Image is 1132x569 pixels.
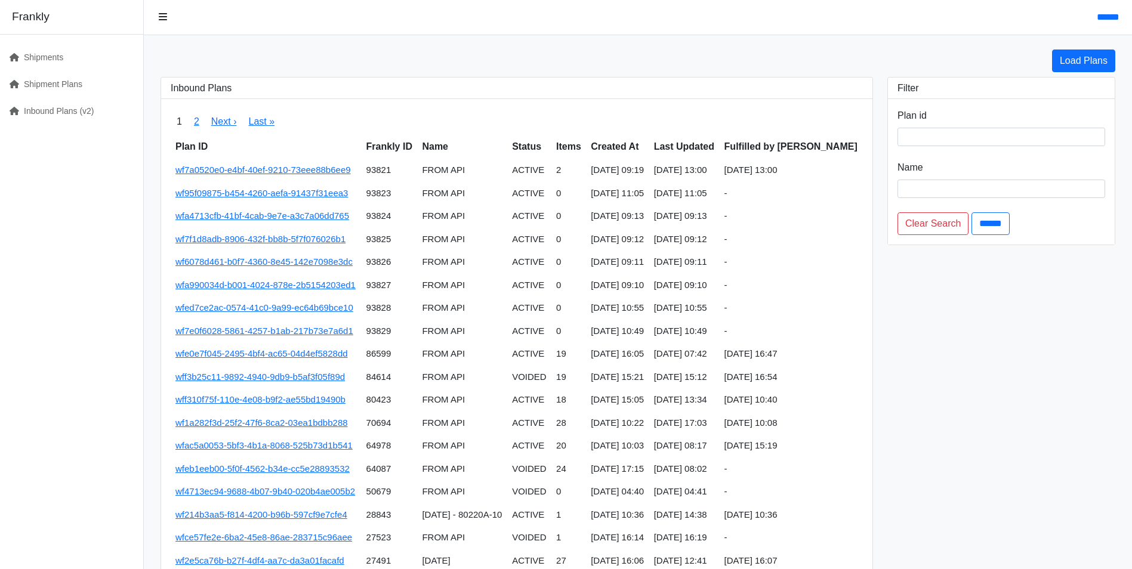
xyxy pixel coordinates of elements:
[649,412,720,435] td: [DATE] 17:03
[171,135,362,159] th: Plan ID
[175,302,353,313] a: wfed7ce2ac-0574-41c0-9a99-ec64b69bce10
[649,342,720,366] td: [DATE] 07:42
[175,555,344,565] a: wf2e5ca76b-b27f-4df4-aa7c-da3a01facafd
[720,434,863,457] td: [DATE] 15:19
[897,160,923,175] label: Name
[586,366,649,389] td: [DATE] 15:21
[649,228,720,251] td: [DATE] 09:12
[551,159,586,182] td: 2
[507,159,551,182] td: ACTIVE
[551,251,586,274] td: 0
[175,486,355,496] a: wf4713ec94-9688-4b07-9b40-020b4ae005b2
[194,116,199,126] a: 2
[175,418,348,428] a: wf1a282f3d-25f2-47f6-8ca2-03ea1bdbb288
[507,274,551,297] td: ACTIVE
[720,135,863,159] th: Fulfilled by [PERSON_NAME]
[175,372,345,382] a: wff3b25c11-9892-4940-9db9-b5af3f05f89d
[720,388,863,412] td: [DATE] 10:40
[507,412,551,435] td: ACTIVE
[507,342,551,366] td: ACTIVE
[897,109,927,123] label: Plan id
[507,182,551,205] td: ACTIVE
[551,388,586,412] td: 18
[649,159,720,182] td: [DATE] 13:00
[720,182,863,205] td: -
[362,296,418,320] td: 93828
[211,116,237,126] a: Next ›
[551,366,586,389] td: 19
[649,320,720,343] td: [DATE] 10:49
[507,457,551,481] td: VOIDED
[551,296,586,320] td: 0
[175,348,348,358] a: wfe0e7f045-2495-4bf4-ac65-04d4ef5828dd
[417,434,507,457] td: FROM API
[551,480,586,503] td: 0
[362,274,418,297] td: 93827
[362,251,418,274] td: 93826
[897,82,1105,94] h3: Filter
[175,188,348,198] a: wf95f09875-b454-4260-aefa-91437f31eea3
[175,234,346,244] a: wf7f1d8adb-8906-432f-bb8b-5f7f076026b1
[586,135,649,159] th: Created At
[586,434,649,457] td: [DATE] 10:03
[1052,50,1115,72] a: Load Plans
[362,228,418,251] td: 93825
[720,274,863,297] td: -
[649,182,720,205] td: [DATE] 11:05
[175,463,350,474] a: wfeb1eeb00-5f0f-4562-b34e-cc5e28893532
[171,109,863,135] nav: pager
[175,256,353,267] a: wf6078d461-b0f7-4360-8e45-142e7098e3dc
[417,412,507,435] td: FROM API
[175,165,351,175] a: wf7a0520e0-e4bf-40ef-9210-73eee88b6ee9
[586,251,649,274] td: [DATE] 09:11
[507,251,551,274] td: ACTIVE
[720,366,863,389] td: [DATE] 16:54
[720,526,863,549] td: -
[649,251,720,274] td: [DATE] 09:11
[507,434,551,457] td: ACTIVE
[417,457,507,481] td: FROM API
[649,434,720,457] td: [DATE] 08:17
[551,526,586,549] td: 1
[586,320,649,343] td: [DATE] 10:49
[171,82,863,94] h3: Inbound Plans
[175,440,353,450] a: wfac5a0053-5bf3-4b1a-8068-525b73d1b541
[649,480,720,503] td: [DATE] 04:41
[551,320,586,343] td: 0
[362,388,418,412] td: 80423
[175,326,353,336] a: wf7e0f6028-5861-4257-b1ab-217b73e7a6d1
[362,135,418,159] th: Frankly ID
[417,388,507,412] td: FROM API
[720,503,863,527] td: [DATE] 10:36
[507,503,551,527] td: ACTIVE
[362,457,418,481] td: 64087
[551,274,586,297] td: 0
[586,457,649,481] td: [DATE] 17:15
[586,480,649,503] td: [DATE] 04:40
[248,116,274,126] a: Last »
[507,205,551,228] td: ACTIVE
[586,342,649,366] td: [DATE] 16:05
[586,274,649,297] td: [DATE] 09:10
[417,182,507,205] td: FROM API
[649,503,720,527] td: [DATE] 14:38
[649,135,720,159] th: Last Updated
[720,251,863,274] td: -
[362,320,418,343] td: 93829
[417,159,507,182] td: FROM API
[649,366,720,389] td: [DATE] 15:12
[507,296,551,320] td: ACTIVE
[362,412,418,435] td: 70694
[417,366,507,389] td: FROM API
[551,434,586,457] td: 20
[362,480,418,503] td: 50679
[362,434,418,457] td: 64978
[362,205,418,228] td: 93824
[720,457,863,481] td: -
[507,388,551,412] td: ACTIVE
[551,503,586,527] td: 1
[362,342,418,366] td: 86599
[417,320,507,343] td: FROM API
[551,412,586,435] td: 28
[417,228,507,251] td: FROM API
